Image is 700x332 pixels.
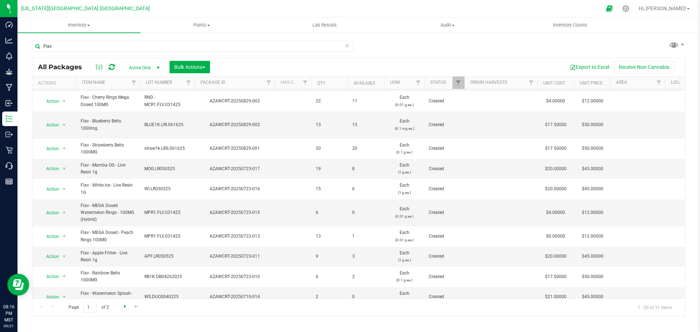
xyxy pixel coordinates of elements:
span: Plants [141,22,263,28]
inline-svg: Outbound [5,131,13,138]
p: (1 g ea.) [389,257,420,263]
span: Action [40,208,59,218]
button: Receive Non-Cannabis [614,61,674,73]
a: Inventory [17,17,140,33]
span: select [60,292,69,302]
span: Created [429,273,460,280]
a: Lot Number [146,80,172,85]
span: BLUE1K.LRI.061625 [144,121,190,128]
span: Created [429,233,460,240]
inline-svg: Dashboard [5,21,13,28]
span: 20 [316,145,343,152]
th: Has COA [275,77,311,89]
div: Manage settings [621,5,630,12]
span: Each [389,206,420,219]
span: select [60,208,69,218]
span: Created [429,209,460,216]
span: WS.DUOS040225 [144,293,190,300]
span: $45.00000 [578,251,607,262]
span: Created [429,145,460,152]
span: 22 [316,98,343,105]
a: Lab Results [263,17,386,33]
span: Created [429,185,460,192]
a: Origin Harvests [470,80,507,85]
span: Each [389,182,420,196]
input: 1 [83,302,97,313]
inline-svg: Manufacturing [5,84,13,91]
span: Action [40,120,59,130]
span: Created [429,121,460,128]
span: Lab Results [303,22,347,28]
span: Created [429,165,460,172]
span: Flav - Strawberry Belts 1000MG [81,142,136,156]
a: Area [616,80,627,85]
a: Filter [412,77,424,89]
span: select [60,251,69,262]
span: Action [40,292,59,302]
div: AZAWCRT-20250723-010 [194,273,276,280]
span: Action [40,144,59,154]
span: $12.00000 [578,207,607,218]
inline-svg: Grow [5,68,13,75]
span: straw1k.LRS.061625 [144,145,190,152]
a: Package ID [201,80,225,85]
inline-svg: Retail [5,147,13,154]
div: AZAWCRT-20250723-011 [194,253,276,260]
span: Flav - MEGA Dosed - Peach Rings 100MG [81,229,136,243]
inline-svg: Analytics [5,37,13,44]
p: (0.1 mg ea.) [389,125,420,132]
span: Each [389,142,420,156]
td: $4.00000 [537,199,574,227]
span: $12.00000 [578,96,607,106]
span: Action [40,96,59,106]
span: Each [389,250,420,263]
span: select [60,184,69,194]
span: select [60,120,69,130]
span: 15 [316,185,343,192]
span: select [60,272,69,282]
td: $20.00000 [537,159,574,179]
span: Audit [386,22,509,28]
a: Filter [128,77,140,89]
span: select [60,164,69,174]
span: RND - MCR1.FLV.031425 [144,94,190,108]
span: Action [40,164,59,174]
span: Hi, [PERSON_NAME]! [639,5,686,11]
span: 13 [316,121,343,128]
span: Created [429,293,460,300]
span: Each [389,270,420,284]
a: Plants [140,17,263,33]
span: 9 [316,253,343,260]
span: Flav - Cherry Rings Mega Dosed 100MG [81,94,136,108]
span: RB1K.DB04262025 [144,273,190,280]
td: $21.00000 [537,287,574,307]
span: Inventory [17,22,140,28]
span: Flav - Rainbow Belts 1000MG [81,270,136,284]
td: $17.50000 [537,139,574,159]
span: Each [389,118,420,132]
span: 2 [316,293,343,300]
span: Each [389,229,420,243]
inline-svg: Monitoring [5,52,13,60]
div: AZAWCRT-20250710-014 [194,293,276,300]
p: (1 g ea.) [389,169,420,176]
span: [US_STATE][GEOGRAPHIC_DATA] [GEOGRAPHIC_DATA] [21,5,150,12]
td: $20.00000 [537,179,574,199]
span: Action [40,184,59,194]
inline-svg: Reports [5,178,13,185]
span: $45.00000 [578,184,607,194]
span: 13 [352,121,380,128]
span: Created [429,253,460,260]
span: 0 [352,209,380,216]
td: $17.50000 [537,267,574,287]
a: Qty [317,81,325,86]
span: $45.00000 [578,164,607,174]
a: Status [430,80,446,85]
span: 2 [352,273,380,280]
span: Flav - Watermelon Splash - DUOS 1G [81,290,136,304]
span: 20 [352,145,380,152]
td: $17.50000 [537,112,574,139]
span: 3 [352,253,380,260]
p: (0.1 g ea.) [389,277,420,284]
p: (1 g ea.) [389,297,420,304]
